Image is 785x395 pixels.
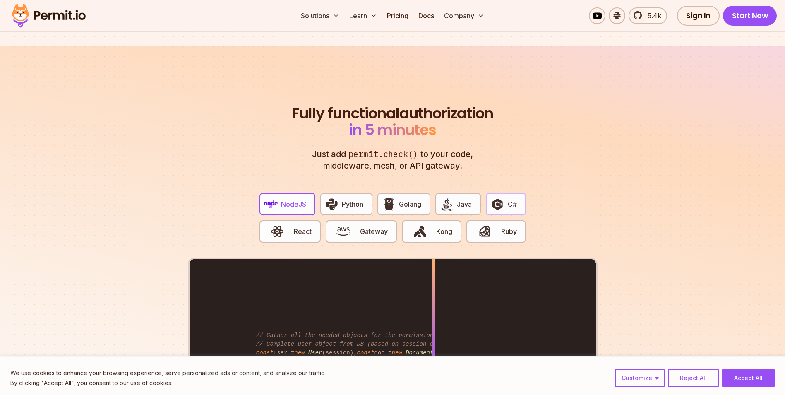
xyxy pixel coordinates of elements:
img: Python [325,197,339,211]
span: Python [342,199,363,209]
span: 5.4k [643,11,661,21]
p: Just add to your code, middleware, mesh, or API gateway. [303,148,482,171]
button: Learn [346,7,380,24]
a: Docs [415,7,437,24]
img: C# [490,197,504,211]
span: Kong [436,226,452,236]
span: Golang [399,199,421,209]
button: Reject All [668,369,719,387]
button: Company [441,7,487,24]
img: Java [440,197,454,211]
span: Document [406,349,433,356]
button: Customize [615,369,665,387]
span: User [308,349,322,356]
button: Accept All [722,369,775,387]
h2: authorization [290,105,495,138]
img: React [270,224,284,238]
span: new [294,349,305,356]
img: Golang [382,197,396,211]
img: Kong [413,224,427,238]
span: React [294,226,312,236]
span: permit.check() [346,148,420,160]
span: NodeJS [281,199,306,209]
span: in 5 minutes [349,119,436,140]
span: // Complete user object from DB (based on session object, only 3 DB queries...) [256,341,531,347]
span: Fully functional [292,105,399,122]
p: By clicking "Accept All", you consent to our use of cookies. [10,378,326,388]
a: Sign In [677,6,720,26]
img: Ruby [478,224,492,238]
span: const [357,349,374,356]
img: NodeJS [264,197,278,211]
span: Gateway [360,226,388,236]
button: Solutions [298,7,343,24]
img: Gateway [336,224,350,238]
p: We use cookies to enhance your browsing experience, serve personalized ads or content, and analyz... [10,368,326,378]
a: Pricing [384,7,412,24]
span: C# [508,199,517,209]
span: Ruby [501,226,517,236]
span: Java [457,199,472,209]
img: Permit logo [8,2,89,30]
span: new [392,349,402,356]
a: 5.4k [629,7,667,24]
span: // Gather all the needed objects for the permission check [256,332,454,339]
span: const [256,349,274,356]
a: Start Now [723,6,777,26]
